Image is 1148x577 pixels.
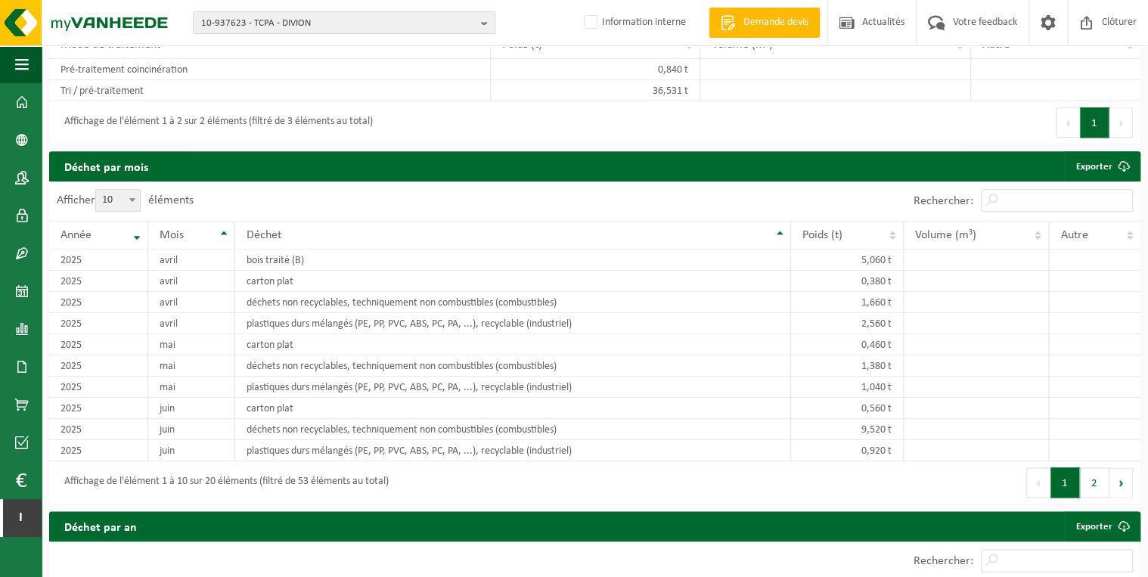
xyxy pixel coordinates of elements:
td: 2025 [49,377,148,398]
button: Next [1109,107,1133,138]
td: plastiques durs mélangés (PE, PP, PVC, ABS, PC, PA, ...), recyclable (industriel) [235,440,791,461]
a: Demande devis [709,8,820,38]
td: avril [148,292,235,313]
label: Information interne [581,11,686,34]
td: 0,920 t [791,440,904,461]
td: plastiques durs mélangés (PE, PP, PVC, ABS, PC, PA, ...), recyclable (industriel) [235,313,791,334]
td: mai [148,377,235,398]
td: bois traité (B) [235,250,791,271]
td: déchets non recyclables, techniquement non combustibles (combustibles) [235,355,791,377]
td: déchets non recyclables, techniquement non combustibles (combustibles) [235,419,791,440]
td: avril [148,250,235,271]
td: mai [148,355,235,377]
td: carton plat [235,398,791,419]
td: 2025 [49,334,148,355]
td: carton plat [235,271,791,292]
div: Affichage de l'élément 1 à 10 sur 20 éléments (filtré de 53 éléments au total) [57,469,389,496]
span: Déchet [247,229,281,241]
span: 10-937623 - TCPA - DIVION [201,12,475,35]
td: 2025 [49,398,148,419]
button: Next [1109,467,1133,498]
td: plastiques durs mélangés (PE, PP, PVC, ABS, PC, PA, ...), recyclable (industriel) [235,377,791,398]
span: Mois [160,229,184,241]
td: 9,520 t [791,419,904,440]
h2: Déchet par mois [49,151,163,181]
h2: Déchet par an [49,511,152,541]
td: mai [148,334,235,355]
span: Volume (m³) [915,229,976,241]
label: Rechercher: [914,195,973,207]
td: 2025 [49,419,148,440]
td: Pré-traitement coincinération [49,59,491,80]
td: avril [148,271,235,292]
td: 0,460 t [791,334,904,355]
button: 1 [1050,467,1080,498]
button: Previous [1056,107,1080,138]
span: 10 [95,189,141,212]
td: 2,560 t [791,313,904,334]
button: 2 [1080,467,1109,498]
td: déchets non recyclables, techniquement non combustibles (combustibles) [235,292,791,313]
td: 0,560 t [791,398,904,419]
a: Exporter [1064,151,1139,181]
span: I [15,499,26,537]
td: 0,380 t [791,271,904,292]
td: 2025 [49,440,148,461]
span: Année [61,229,92,241]
td: juin [148,398,235,419]
td: 1,660 t [791,292,904,313]
td: juin [148,419,235,440]
td: 2025 [49,313,148,334]
button: 10-937623 - TCPA - DIVION [193,11,495,34]
button: 1 [1080,107,1109,138]
label: Afficher éléments [57,194,194,206]
td: carton plat [235,334,791,355]
button: Previous [1026,467,1050,498]
a: Exporter [1064,511,1139,541]
td: 2025 [49,271,148,292]
td: 5,060 t [791,250,904,271]
td: juin [148,440,235,461]
span: 10 [96,190,140,211]
span: Autre [1060,229,1087,241]
td: 2025 [49,292,148,313]
span: Demande devis [740,15,812,30]
td: 36,531 t [491,80,700,101]
td: 0,840 t [491,59,700,80]
td: 1,040 t [791,377,904,398]
div: Affichage de l'élément 1 à 2 sur 2 éléments (filtré de 3 éléments au total) [57,109,373,136]
td: avril [148,313,235,334]
td: Tri / pré-traitement [49,80,491,101]
td: 2025 [49,355,148,377]
td: 1,380 t [791,355,904,377]
label: Rechercher: [914,555,973,567]
span: Poids (t) [802,229,842,241]
td: 2025 [49,250,148,271]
